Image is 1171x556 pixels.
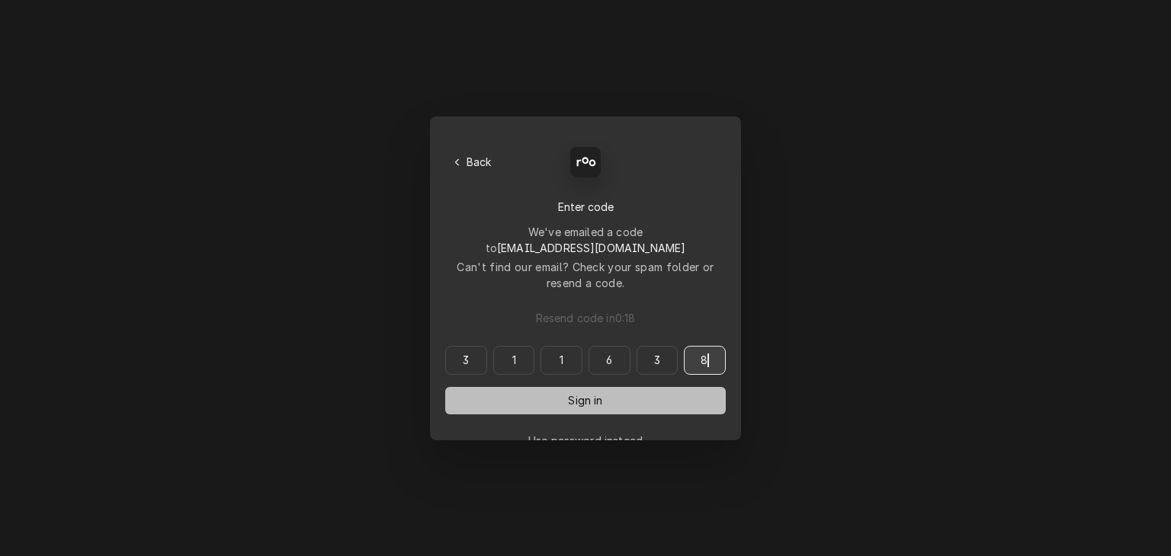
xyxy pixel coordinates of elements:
button: Resend code in0:18 [445,305,726,332]
button: Back [445,152,501,173]
span: [EMAIL_ADDRESS][DOMAIN_NAME] [497,241,685,254]
div: We've emailed a code [445,224,726,256]
a: Go to Email and password form [528,433,643,449]
span: to [486,241,686,254]
div: Enter code [445,199,726,215]
div: Can't find our email? Check your spam folder or resend a code. [445,259,726,291]
span: Back [464,154,495,170]
button: Sign in [445,387,726,414]
span: Resend code in 0 : 18 [533,310,639,326]
span: Sign in [565,392,605,408]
